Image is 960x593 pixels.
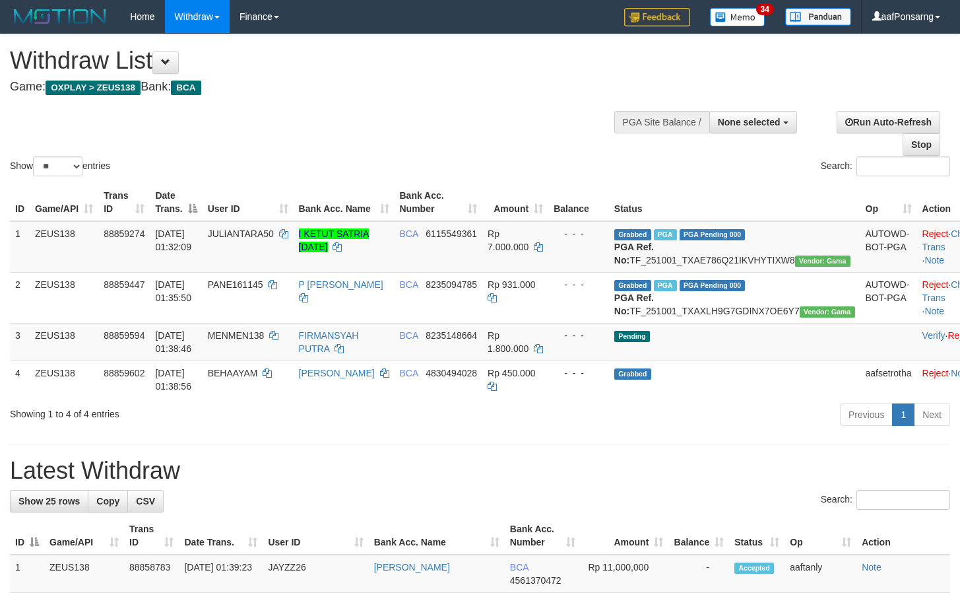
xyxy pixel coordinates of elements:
[104,228,144,239] span: 88859274
[299,228,369,252] a: I KETUT SATRIA [DATE]
[263,555,368,593] td: JAYZZ26
[10,184,30,221] th: ID
[710,8,765,26] img: Button%20Memo.svg
[548,184,609,221] th: Balance
[10,272,30,323] td: 2
[614,331,650,342] span: Pending
[150,184,202,221] th: Date Trans.: activate to sort column descending
[10,490,88,512] a: Show 25 rows
[10,458,950,484] h1: Latest Withdraw
[856,517,950,555] th: Action
[30,323,98,361] td: ZEUS138
[33,157,82,176] select: Showentries
[729,517,784,555] th: Status: activate to sort column ascending
[680,280,746,291] span: PGA Pending
[924,255,944,265] a: Note
[654,280,677,291] span: Marked by aaftanly
[155,228,191,252] span: [DATE] 01:32:09
[488,228,528,252] span: Rp 7.000.000
[263,517,368,555] th: User ID: activate to sort column ascending
[680,229,746,240] span: PGA Pending
[554,227,604,240] div: - - -
[98,184,150,221] th: Trans ID: activate to sort column ascending
[614,368,651,380] span: Grabbed
[860,184,917,221] th: Op: activate to sort column ascending
[155,368,191,392] span: [DATE] 01:38:56
[837,111,940,133] a: Run Auto-Refresh
[124,555,179,593] td: 88858783
[922,330,945,341] a: Verify
[609,272,860,323] td: TF_251001_TXAXLH9G7GDINX7OE6Y7
[784,517,856,555] th: Op: activate to sort column ascending
[510,562,528,573] span: BCA
[922,368,949,378] a: Reject
[400,228,418,239] span: BCA
[96,496,119,506] span: Copy
[155,330,191,354] span: [DATE] 01:38:46
[208,279,263,290] span: PANE161145
[294,184,395,221] th: Bank Acc. Name: activate to sort column ascending
[426,330,477,341] span: Copy 8235148664 to clipboard
[104,330,144,341] span: 88859594
[10,555,44,593] td: 1
[554,278,604,291] div: - - -
[654,229,677,240] span: Marked by aaftanly
[488,279,535,290] span: Rp 931.000
[10,517,44,555] th: ID: activate to sort column descending
[614,280,651,291] span: Grabbed
[10,361,30,398] td: 4
[903,133,940,156] a: Stop
[488,368,535,378] span: Rp 450.000
[208,228,274,239] span: JULIANTARA50
[914,403,950,426] a: Next
[614,242,654,265] b: PGA Ref. No:
[179,555,263,593] td: [DATE] 01:39:23
[856,490,950,510] input: Search:
[840,403,893,426] a: Previous
[609,221,860,273] td: TF_251001_TXAE786Q21IKVHYTIXW8
[10,48,627,74] h1: Withdraw List
[400,330,418,341] span: BCA
[136,496,155,506] span: CSV
[44,555,124,593] td: ZEUS138
[426,228,477,239] span: Copy 6115549361 to clipboard
[800,306,855,318] span: Vendor URL: https://trx31.1velocity.biz
[395,184,483,221] th: Bank Acc. Number: activate to sort column ascending
[30,184,98,221] th: Game/API: activate to sort column ascending
[860,361,917,398] td: aafsetrotha
[924,306,944,316] a: Note
[171,81,201,95] span: BCA
[10,7,110,26] img: MOTION_logo.png
[609,184,860,221] th: Status
[124,517,179,555] th: Trans ID: activate to sort column ascending
[505,517,581,555] th: Bank Acc. Number: activate to sort column ascending
[203,184,294,221] th: User ID: activate to sort column ascending
[482,184,548,221] th: Amount: activate to sort column ascending
[795,256,850,267] span: Vendor URL: https://trx31.1velocity.biz
[860,221,917,273] td: AUTOWD-BOT-PGA
[554,329,604,342] div: - - -
[208,330,265,341] span: MENMEN138
[922,279,949,290] a: Reject
[208,368,258,378] span: BEHAAYAM
[614,229,651,240] span: Grabbed
[88,490,128,512] a: Copy
[299,368,375,378] a: [PERSON_NAME]
[668,555,729,593] td: -
[922,228,949,239] a: Reject
[179,517,263,555] th: Date Trans.: activate to sort column ascending
[821,490,950,510] label: Search:
[30,221,98,273] td: ZEUS138
[426,368,477,378] span: Copy 4830494028 to clipboard
[784,555,856,593] td: aaftanly
[400,279,418,290] span: BCA
[718,117,781,127] span: None selected
[299,279,383,290] a: P [PERSON_NAME]
[581,517,668,555] th: Amount: activate to sort column ascending
[104,368,144,378] span: 88859602
[624,8,690,26] img: Feedback.jpg
[10,81,627,94] h4: Game: Bank:
[581,555,668,593] td: Rp 11,000,000
[488,330,528,354] span: Rp 1.800.000
[299,330,359,354] a: FIRMANSYAH PUTRA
